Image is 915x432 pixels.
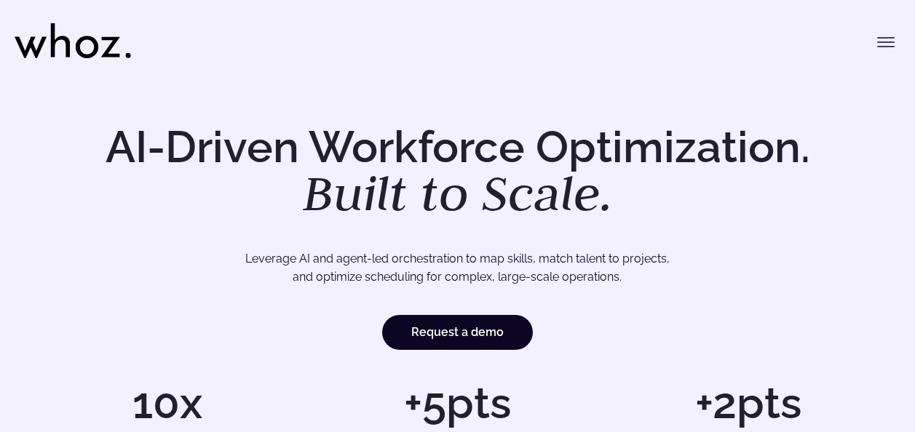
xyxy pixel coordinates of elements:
[610,381,886,425] h1: +2pts
[382,315,533,350] a: Request a demo
[29,381,305,425] h1: 10x
[819,336,895,412] iframe: Chatbot
[85,125,831,218] h1: AI-Driven Workforce Optimization.
[303,161,613,225] em: Built to Scale.
[871,28,900,57] button: Toggle menu
[320,381,595,425] h1: +5pts
[72,249,843,287] p: Leverage AI and agent-led orchestration to map skills, match talent to projects, and optimize sch...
